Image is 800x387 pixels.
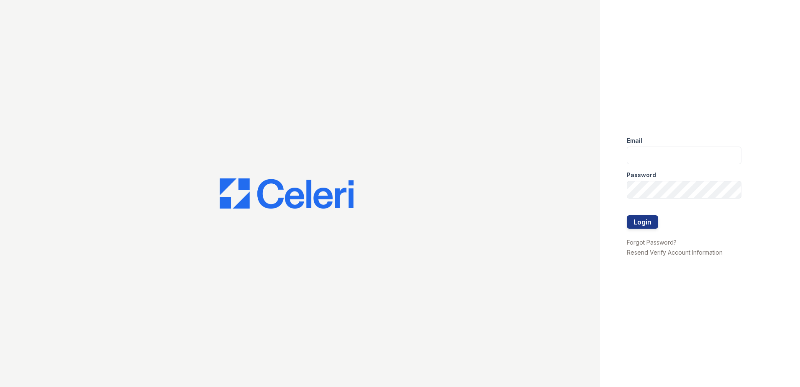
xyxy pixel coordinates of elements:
[627,215,658,229] button: Login
[627,171,656,179] label: Password
[627,137,642,145] label: Email
[627,249,723,256] a: Resend Verify Account Information
[627,239,677,246] a: Forgot Password?
[220,178,354,209] img: CE_Logo_Blue-a8612792a0a2168367f1c8372b55b34899dd931a85d93a1a3d3e32e68fde9ad4.png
